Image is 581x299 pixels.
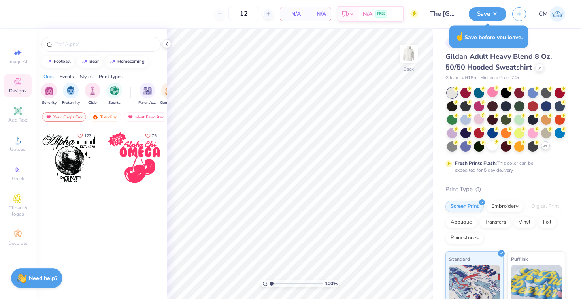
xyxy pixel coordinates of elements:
[9,88,26,94] span: Designs
[89,59,99,64] div: bear
[55,40,156,48] input: Try "Alpha"
[66,86,75,95] img: Fraternity Image
[152,134,157,138] span: 75
[108,100,121,106] span: Sports
[127,114,134,120] img: most_fav.gif
[4,205,32,217] span: Clipart & logos
[29,275,57,282] strong: Need help?
[445,75,458,81] span: Gildan
[445,216,477,228] div: Applique
[88,86,97,95] img: Club Image
[285,10,301,18] span: N/A
[8,240,27,246] span: Decorate
[89,112,121,122] div: Trending
[85,83,100,106] button: filter button
[160,83,178,106] button: filter button
[445,201,484,212] div: Screen Print
[462,75,476,81] span: # G185
[41,83,57,106] div: filter for Sorority
[110,86,119,95] img: Sports Image
[99,73,123,80] div: Print Types
[141,130,160,141] button: Like
[62,83,80,106] div: filter for Fraternity
[42,100,57,106] span: Sorority
[363,10,372,18] span: N/A
[455,160,497,166] strong: Fresh Prints Flash:
[538,216,556,228] div: Foil
[8,117,27,123] span: Add Text
[424,6,463,22] input: Untitled Design
[228,7,259,21] input: – –
[124,112,168,122] div: Most Favorited
[160,83,178,106] div: filter for Game Day
[109,59,116,64] img: trend_line.gif
[404,66,414,73] div: Back
[325,280,338,287] span: 100 %
[479,216,511,228] div: Transfers
[449,26,528,48] div: Save before you leave.
[138,83,157,106] button: filter button
[455,32,464,42] span: ☝️
[12,175,24,182] span: Greek
[77,56,102,68] button: bear
[449,255,470,263] span: Standard
[445,232,484,244] div: Rhinestones
[105,56,148,68] button: homecoming
[377,11,385,17] span: FREE
[138,100,157,106] span: Parent's Weekend
[45,114,52,120] img: most_fav.gif
[74,130,95,141] button: Like
[46,59,52,64] img: trend_line.gif
[539,9,548,19] span: CM
[80,73,93,80] div: Styles
[445,185,565,194] div: Print Type
[143,86,152,95] img: Parent's Weekend Image
[106,83,122,106] button: filter button
[81,59,88,64] img: trend_line.gif
[42,112,86,122] div: Your Org's Fav
[41,56,74,68] button: football
[54,59,71,64] div: football
[60,73,74,80] div: Events
[106,83,122,106] div: filter for Sports
[43,73,54,80] div: Orgs
[550,6,565,22] img: Chloe Murlin
[84,134,91,138] span: 127
[401,46,417,62] img: Back
[117,59,145,64] div: homecoming
[310,10,326,18] span: N/A
[160,100,178,106] span: Game Day
[445,38,477,48] div: # 511688B
[486,201,524,212] div: Embroidery
[92,114,98,120] img: trending.gif
[10,146,26,152] span: Upload
[445,52,552,72] span: Gildan Adult Heavy Blend 8 Oz. 50/50 Hooded Sweatshirt
[165,86,174,95] img: Game Day Image
[513,216,536,228] div: Vinyl
[469,7,506,21] button: Save
[85,83,100,106] div: filter for Club
[9,58,27,65] span: Image AI
[45,86,54,95] img: Sorority Image
[62,100,80,106] span: Fraternity
[455,160,552,174] div: This color can be expedited for 5 day delivery.
[88,100,97,106] span: Club
[138,83,157,106] div: filter for Parent's Weekend
[62,83,80,106] button: filter button
[526,201,564,212] div: Digital Print
[480,75,520,81] span: Minimum Order: 24 +
[539,6,565,22] a: CM
[511,255,528,263] span: Puff Ink
[41,83,57,106] button: filter button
